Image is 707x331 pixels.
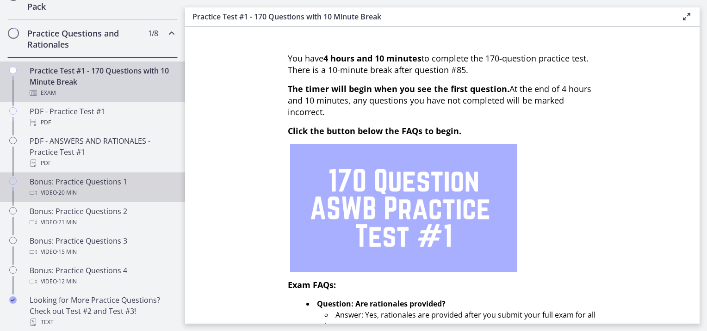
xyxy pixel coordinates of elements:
h2: Practice Questions and Rationales [27,28,140,50]
div: Video [30,246,174,257]
div: PDF [30,117,174,128]
div: PDF - Practice Test #1 [30,106,174,128]
div: Looking for More Practice Questions? Check out Test #2 and Test #3! [30,294,174,328]
div: Video [30,217,174,228]
h3: Practice Test #1 - 170 Questions with 10 Minute Break [192,11,666,22]
span: · 20 min [57,187,77,198]
div: Bonus: Practice Questions 1 [30,176,174,198]
div: Bonus: Practice Questions 2 [30,206,174,228]
div: PDF [30,158,174,169]
i: Completed [9,296,17,304]
strong: Question: Are rationales provided? [317,299,446,309]
span: · 12 min [57,276,77,287]
span: · 15 min [57,246,77,257]
div: Text [30,317,174,328]
div: Video [30,276,174,287]
span: Click the button below the FAQs to begin. [288,125,461,136]
span: 1 / 8 [148,28,158,39]
div: Bonus: Practice Questions 4 [30,265,174,287]
strong: 4 hours and 10 minutes [323,53,422,64]
div: PDF - ANSWERS AND RATIONALES - Practice Test #1 [30,135,174,169]
div: Practice Test #1 - 170 Questions with 10 Minute Break [30,65,174,98]
span: · 21 min [57,217,77,228]
span: You have to complete the 170-question practice test. There is a 10-minute break after question #85. [288,53,589,75]
div: Video [30,187,174,198]
span: Exam FAQs: [288,279,336,290]
div: Bonus: Practice Questions 3 [30,235,174,257]
span: The timer will begin when you see the first question. [288,83,509,94]
span: At the end of 4 hours and 10 minutes, any questions you have not completed will be marked incorrect. [288,83,591,117]
div: Exam [30,87,174,98]
img: 1.png [290,144,517,272]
